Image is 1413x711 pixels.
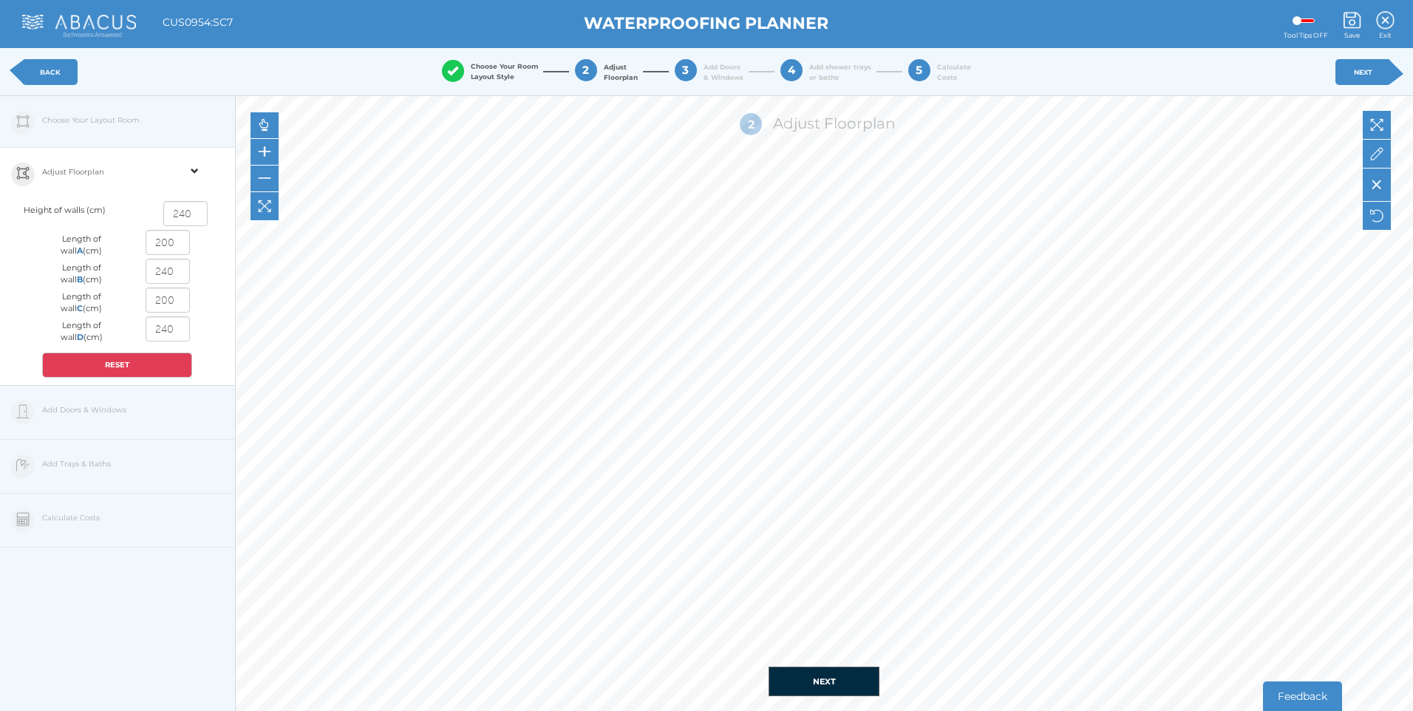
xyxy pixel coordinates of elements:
img: move-icon.png [1370,118,1383,132]
span: Layout Style [471,72,514,81]
span: Save [1343,31,1361,41]
span: Tool Tips OFF [1284,31,1328,41]
h1: WATERPROOFING PLANNER [254,15,1160,33]
b: A [77,245,83,256]
span: Add Doors & Windows [704,62,743,82]
button: 3 Add Doors& Windows [658,42,760,101]
button: RESET [42,353,192,378]
button: 2 AdjustFloorplan [558,42,654,101]
div: Pan Floorplan [251,112,279,139]
b: B [77,274,83,285]
img: reset-icon.png [1370,209,1383,222]
span: Add shower trays or baths [809,62,871,82]
b: D [77,332,84,342]
label: Guide [1296,18,1315,23]
span: Length of wall (cm) [61,291,102,313]
div: Center Floorplan [251,192,279,221]
span: Adjust Floorplan [42,148,104,196]
button: Feedback [1263,681,1342,711]
div: Zoom out [251,166,279,192]
div: Zoom in [251,139,279,166]
img: zoom-out-icon.png [258,171,271,185]
a: NEXT [1335,59,1391,85]
a: Exit [1376,4,1395,38]
img: draw-icon.png [1370,147,1383,160]
span: Choose Your Room [471,61,538,81]
b: C [77,303,83,313]
div: Draw wall [1363,140,1391,169]
div: Move wall [1363,111,1391,140]
span: Exit [1376,31,1395,41]
img: Save [1343,11,1361,30]
span: Calculate Costs [937,62,971,82]
span: Length of wall (cm) [61,262,102,285]
div: Reset floorplan [1363,202,1391,231]
img: delete-icon.png [1372,177,1381,192]
div: Delete wall [1363,169,1391,202]
span: Length of wall (cm) [61,320,103,342]
img: zoom-in-icon.png [258,145,271,158]
button: NEXT [769,667,879,696]
span: Height of walls (cm) [24,205,106,215]
span: Length of wall (cm) [61,234,102,256]
img: Exit [1376,11,1395,30]
h1: CUS0954:SC7 [163,17,233,28]
button: 4 Add shower traysor baths [763,42,888,101]
img: move-icon.png [258,200,271,213]
span: Adjust Floorplan [604,62,638,82]
button: 5 CalculateCosts [891,42,987,101]
button: Choose Your Room Layout Style [425,43,554,101]
img: stage-2-icon.png [16,166,30,180]
a: BACK [22,59,78,85]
